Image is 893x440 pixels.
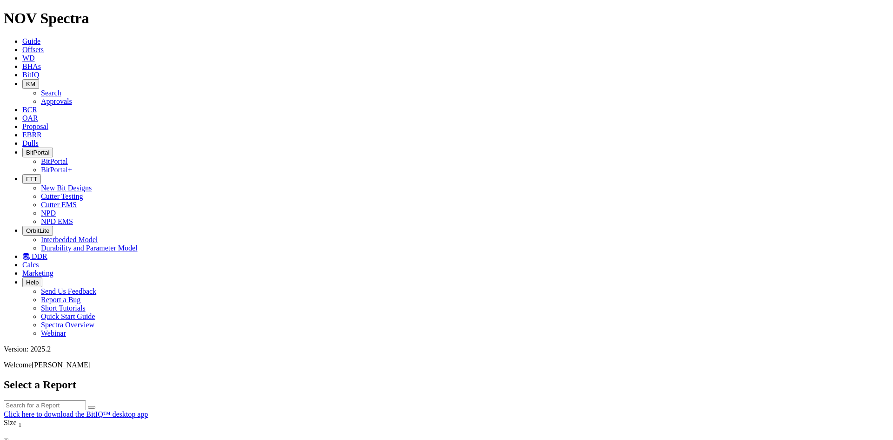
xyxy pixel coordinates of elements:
a: Cutter EMS [41,201,77,209]
a: Click here to download the BitIQ™ desktop app [4,410,148,418]
a: Report a Bug [41,296,80,304]
div: Version: 2025.2 [4,345,889,353]
button: Help [22,278,42,287]
a: DDR [22,252,47,260]
p: Welcome [4,361,889,369]
span: FTT [26,176,37,183]
a: Short Tutorials [41,304,86,312]
a: Quick Start Guide [41,312,95,320]
button: KM [22,79,39,89]
a: Cutter Testing [41,192,83,200]
a: EBRR [22,131,42,139]
span: BitPortal [26,149,49,156]
a: New Bit Designs [41,184,92,192]
a: Marketing [22,269,53,277]
span: [PERSON_NAME] [32,361,91,369]
a: Interbedded Model [41,236,98,244]
span: OrbitLite [26,227,49,234]
a: BitPortal [41,157,68,165]
a: Calcs [22,261,39,269]
span: Size [4,419,17,426]
span: DDR [32,252,47,260]
span: Sort None [19,419,22,426]
input: Search for a Report [4,400,86,410]
sub: 1 [19,421,22,428]
a: Send Us Feedback [41,287,96,295]
a: Guide [22,37,40,45]
a: Durability and Parameter Model [41,244,138,252]
a: BitIQ [22,71,39,79]
a: NPD EMS [41,217,73,225]
a: OAR [22,114,38,122]
a: NPD [41,209,56,217]
a: Search [41,89,61,97]
button: BitPortal [22,148,53,157]
a: BCR [22,106,37,114]
h2: Select a Report [4,379,889,391]
div: Size Sort None [4,419,90,429]
h1: NOV Spectra [4,10,889,27]
a: BitPortal+ [41,166,72,174]
a: Approvals [41,97,72,105]
span: KM [26,81,35,88]
div: Column Menu [4,429,90,437]
a: Offsets [22,46,44,54]
button: FTT [22,174,41,184]
a: Dulls [22,139,39,147]
a: BHAs [22,62,41,70]
a: Webinar [41,329,66,337]
span: Help [26,279,39,286]
a: Spectra Overview [41,321,94,329]
a: Proposal [22,122,48,130]
a: WD [22,54,35,62]
button: OrbitLite [22,226,53,236]
div: Sort None [4,419,90,437]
